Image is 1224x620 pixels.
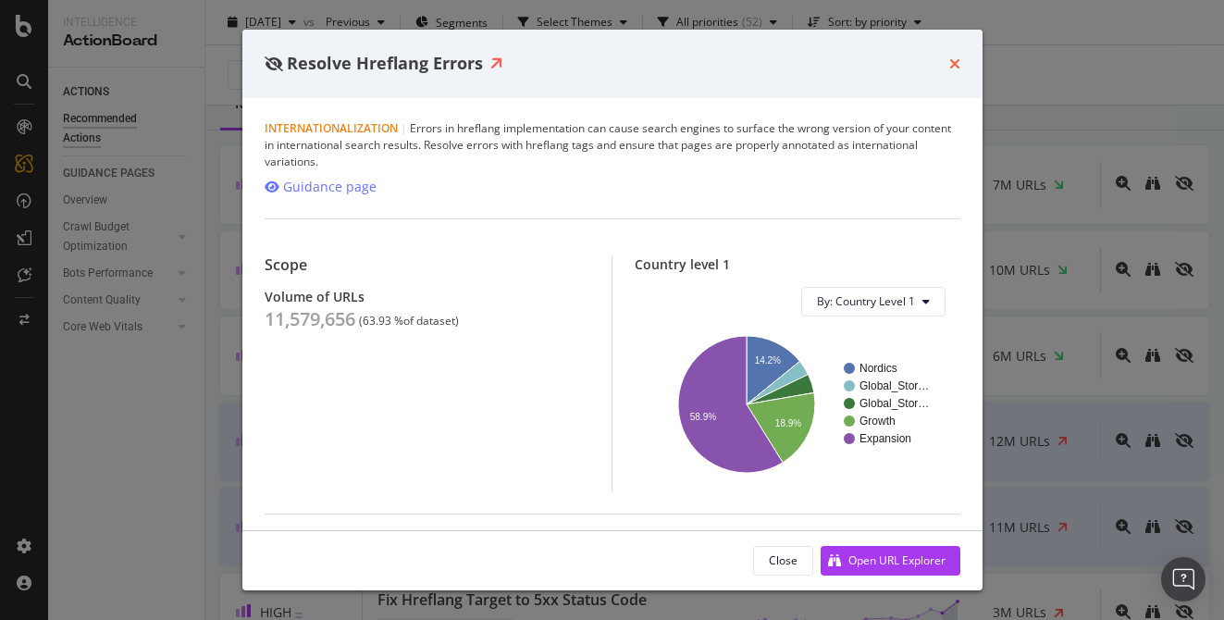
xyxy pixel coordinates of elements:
[859,397,929,410] text: Global_Stor…
[859,379,929,392] text: Global_Stor…
[265,256,589,274] div: Scope
[265,56,283,71] div: eye-slash
[283,178,377,196] div: Guidance page
[774,417,800,428] text: 18.9%
[265,120,960,170] div: Errors in hreflang implementation can cause search engines to surface the wrong version of your c...
[821,546,960,576] button: Open URL Explorer
[859,362,897,375] text: Nordics
[635,256,960,272] div: Country level 1
[1161,557,1205,601] div: Open Intercom Messenger
[359,315,459,328] div: ( 63.93 % of dataset )
[242,30,983,590] div: modal
[649,331,946,477] svg: A chart.
[949,52,960,76] div: times
[265,289,589,304] div: Volume of URLs
[265,120,398,136] span: Internationalization
[265,308,355,330] div: 11,579,656
[859,432,911,445] text: Expansion
[265,178,377,196] a: Guidance page
[401,120,407,136] span: |
[848,552,946,568] div: Open URL Explorer
[801,287,946,316] button: By: Country Level 1
[754,355,780,366] text: 14.2%
[287,52,483,74] span: Resolve Hreflang Errors
[689,412,715,422] text: 58.9%
[817,293,915,309] span: By: Country Level 1
[769,552,797,568] div: Close
[859,415,896,428] text: Growth
[753,546,813,576] button: Close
